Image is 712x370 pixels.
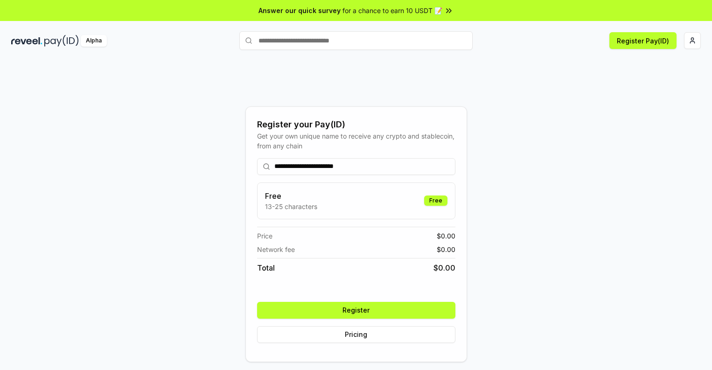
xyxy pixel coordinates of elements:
[257,326,455,343] button: Pricing
[257,244,295,254] span: Network fee
[342,6,442,15] span: for a chance to earn 10 USDT 📝
[265,190,317,202] h3: Free
[609,32,677,49] button: Register Pay(ID)
[81,35,107,47] div: Alpha
[437,244,455,254] span: $ 0.00
[44,35,79,47] img: pay_id
[424,195,447,206] div: Free
[11,35,42,47] img: reveel_dark
[265,202,317,211] p: 13-25 characters
[257,231,272,241] span: Price
[257,302,455,319] button: Register
[257,131,455,151] div: Get your own unique name to receive any crypto and stablecoin, from any chain
[433,262,455,273] span: $ 0.00
[258,6,341,15] span: Answer our quick survey
[437,231,455,241] span: $ 0.00
[257,118,455,131] div: Register your Pay(ID)
[257,262,275,273] span: Total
